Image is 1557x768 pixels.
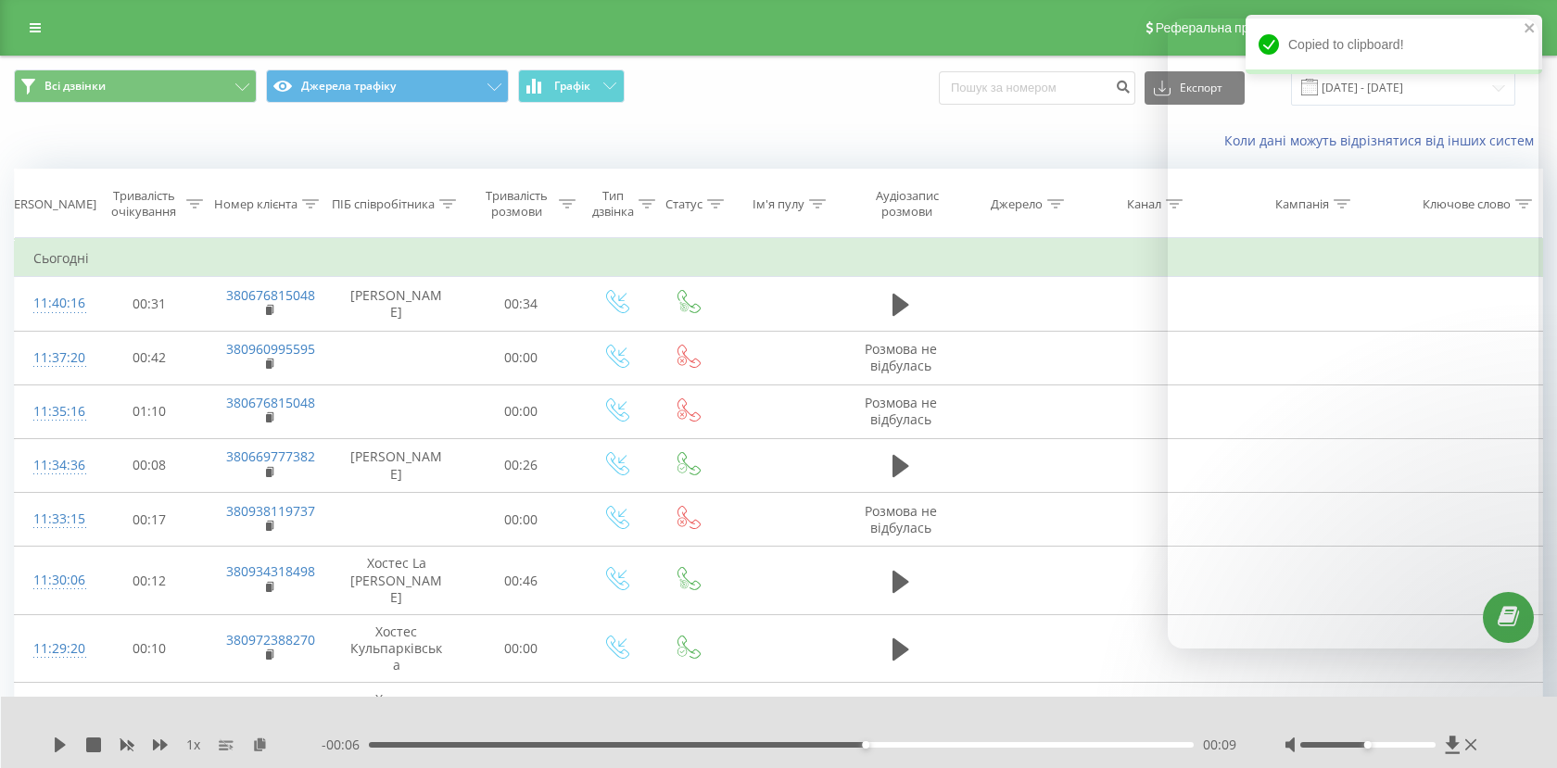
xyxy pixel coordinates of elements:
a: 380676815048 [226,286,315,304]
td: 01:10 [90,384,208,438]
a: 380676815048 [226,394,315,411]
iframe: Intercom live chat [1494,663,1538,708]
td: [PERSON_NAME] [330,438,462,492]
span: 1 x [186,736,200,754]
div: Тривалість очікування [107,188,182,220]
div: Статус [665,196,703,212]
div: 11:29:20 [33,631,71,667]
div: Аудіозапис розмови [861,188,953,220]
td: [PERSON_NAME] [330,277,462,331]
td: Хостес Кульпарківська [330,614,462,683]
div: Accessibility label [1364,741,1372,749]
td: 00:31 [90,277,208,331]
span: Реферальна програма [1156,20,1292,35]
a: 380938119737 [226,502,315,520]
span: 00:09 [1203,736,1236,754]
td: 00:12 [90,547,208,615]
a: 380669777382 [226,447,315,465]
button: Експорт [1145,71,1245,105]
div: [PERSON_NAME] [3,196,96,212]
td: 00:00 [462,493,580,547]
button: Графік [518,69,625,103]
td: 00:34 [462,277,580,331]
td: Хостес Кульпарківська [330,683,462,751]
td: 00:26 [462,438,580,492]
td: 00:46 [462,547,580,615]
input: Пошук за номером [939,71,1135,105]
div: Джерело [991,196,1043,212]
div: Тип дзвінка [592,188,634,220]
a: 380934318498 [226,562,315,580]
span: - 00:06 [322,736,369,754]
td: 00:00 [462,384,580,438]
td: 00:00 [462,331,580,384]
td: 00:00 [462,614,580,683]
td: 00:17 [90,493,208,547]
button: Всі дзвінки [14,69,257,103]
td: Хостес La [PERSON_NAME] [330,547,462,615]
td: 00:08 [90,438,208,492]
div: ПІБ співробітника [332,196,435,212]
iframe: Intercom live chat [1168,19,1538,648]
div: Канал [1127,196,1161,212]
div: Тривалість розмови [479,188,554,220]
div: Accessibility label [862,741,869,749]
div: 11:37:20 [33,340,71,376]
a: 380972388270 [226,631,315,648]
div: Номер клієнта [214,196,297,212]
span: Розмова не відбулась [865,502,937,536]
td: 00:00 [462,683,580,751]
div: 11:34:36 [33,447,71,484]
div: 11:33:15 [33,501,71,537]
button: Джерела трафіку [266,69,509,103]
div: 11:35:16 [33,394,71,430]
td: 00:10 [90,614,208,683]
div: 11:40:16 [33,285,71,321]
span: Розмова не відбулась [865,340,937,374]
div: 11:30:06 [33,562,71,598]
a: 380960995595 [226,340,315,358]
td: 00:42 [90,331,208,384]
div: Ім'я пулу [753,196,804,212]
div: Copied to clipboard! [1246,15,1542,74]
span: Розмова не відбулась [865,394,937,428]
td: Сьогодні [15,240,1543,277]
td: 00:50 [90,683,208,751]
span: Всі дзвінки [44,79,106,94]
span: Графік [554,80,590,93]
